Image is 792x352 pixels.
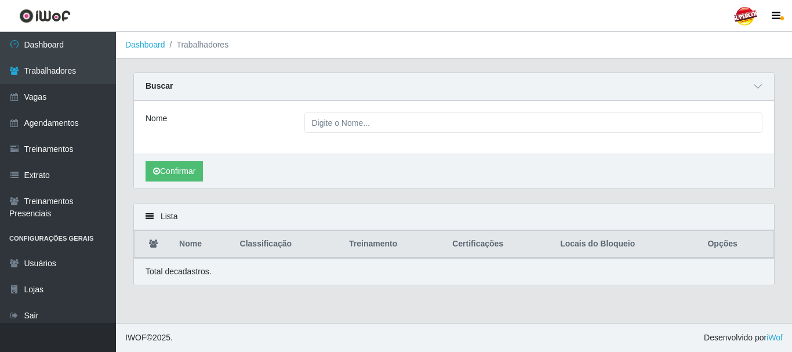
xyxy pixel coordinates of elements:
th: Opções [700,231,773,258]
div: Lista [134,204,774,230]
th: Certificações [445,231,553,258]
span: Desenvolvido por [704,332,783,344]
p: Total de cadastros. [146,266,212,278]
strong: Buscar [146,81,173,90]
label: Nome [146,113,167,125]
img: CoreUI Logo [19,9,71,23]
nav: breadcrumb [116,32,792,59]
th: Locais do Bloqueio [553,231,700,258]
span: © 2025 . [125,332,173,344]
th: Treinamento [342,231,445,258]
a: Dashboard [125,40,165,49]
input: Digite o Nome... [304,113,763,133]
li: Trabalhadores [165,39,229,51]
a: iWof [766,333,783,342]
button: Confirmar [146,161,203,182]
th: Nome [172,231,232,258]
th: Classificação [233,231,343,258]
span: IWOF [125,333,147,342]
